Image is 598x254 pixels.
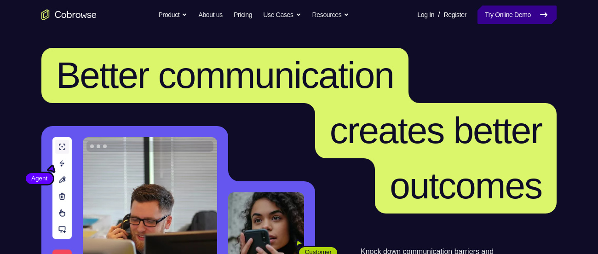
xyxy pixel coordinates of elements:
[263,6,301,24] button: Use Cases
[56,55,394,96] span: Better communication
[417,6,434,24] a: Log In
[330,110,542,151] span: creates better
[477,6,557,24] a: Try Online Demo
[390,165,542,206] span: outcomes
[444,6,466,24] a: Register
[41,9,97,20] a: Go to the home page
[312,6,350,24] button: Resources
[198,6,222,24] a: About us
[234,6,252,24] a: Pricing
[438,9,440,20] span: /
[159,6,188,24] button: Product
